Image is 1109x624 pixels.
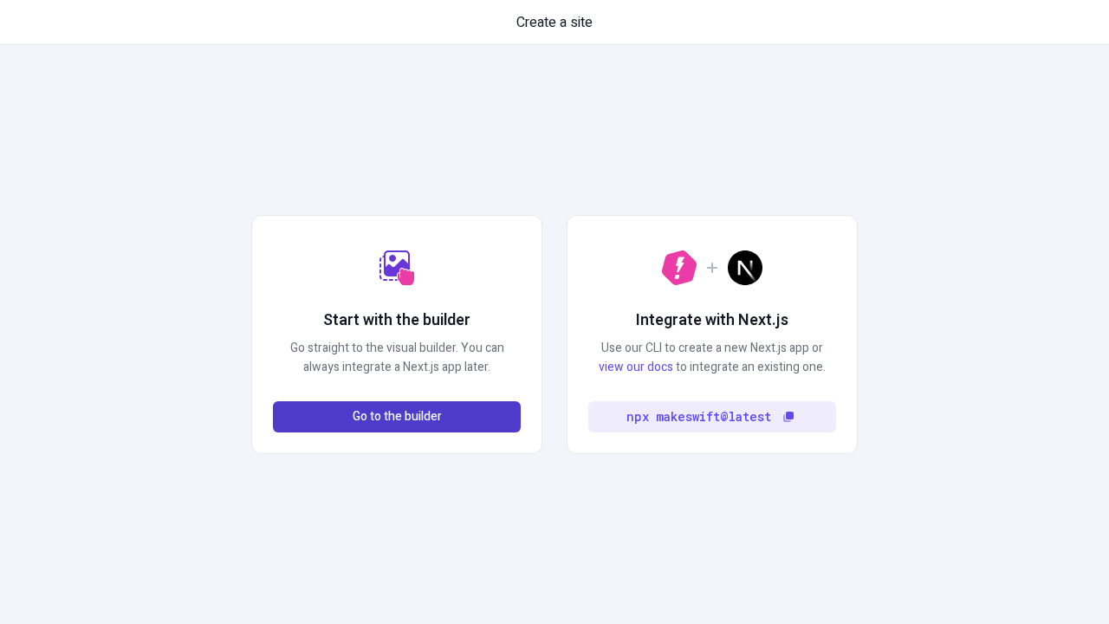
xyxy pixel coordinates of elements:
p: Use our CLI to create a new Next.js app or to integrate an existing one. [588,339,836,377]
span: Go to the builder [353,407,442,426]
h2: Integrate with Next.js [636,309,788,332]
a: view our docs [599,358,673,376]
h2: Start with the builder [323,309,470,332]
p: Go straight to the visual builder. You can always integrate a Next.js app later. [273,339,521,377]
span: Create a site [516,12,593,33]
button: Go to the builder [273,401,521,432]
code: npx makeswift@latest [626,407,771,426]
